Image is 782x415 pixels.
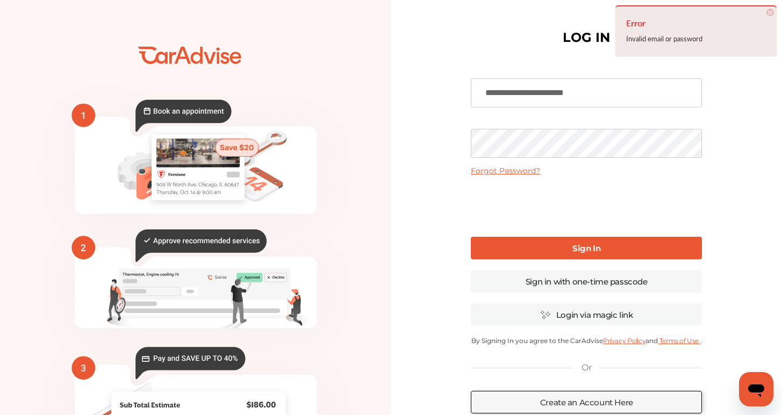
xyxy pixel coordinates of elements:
p: By Signing In you agree to the CarAdvise and . [471,337,702,345]
b: Sign In [572,243,600,253]
h1: LOG IN [563,32,610,43]
a: Forgot Password? [471,166,540,176]
iframe: Button to launch messaging window [739,372,773,406]
p: Or [582,362,591,374]
a: Sign In [471,237,702,259]
a: Sign in with one-time passcode [471,270,702,293]
iframe: reCAPTCHA [505,184,668,226]
a: Login via magic link [471,303,702,326]
img: magic_icon.32c66aac.svg [540,310,551,320]
a: Terms of Use [658,337,700,345]
div: Invalid email or password [626,32,766,46]
h4: Error [626,14,766,32]
a: Privacy Policy [603,337,645,345]
span: × [766,9,774,16]
a: Create an Account Here [471,391,702,413]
